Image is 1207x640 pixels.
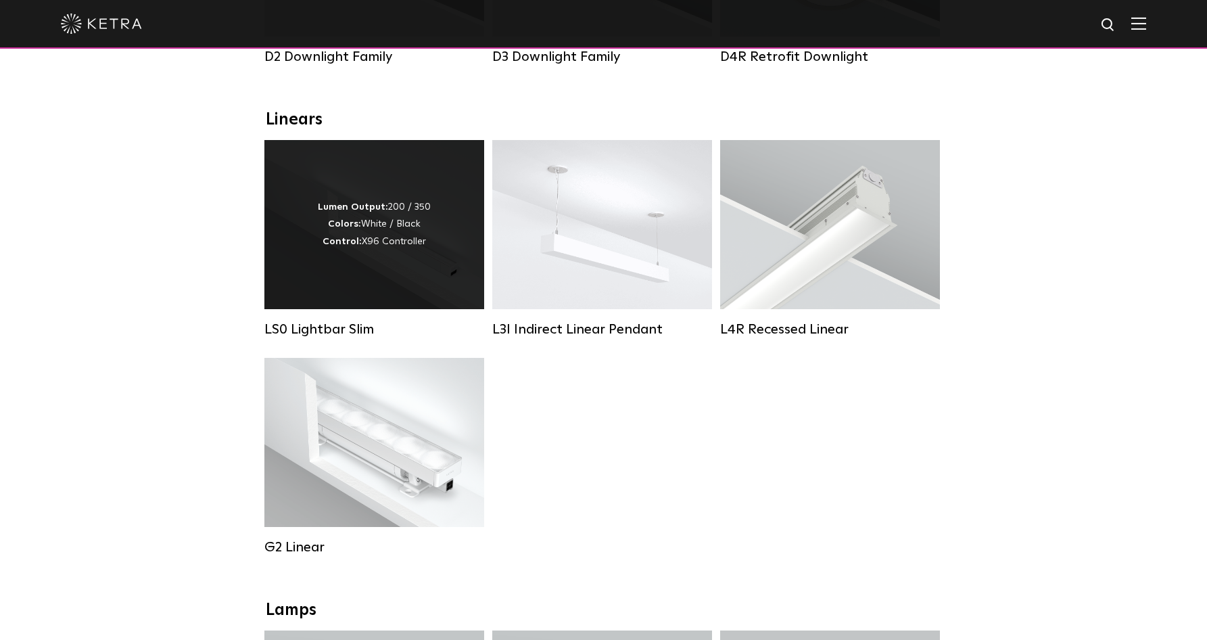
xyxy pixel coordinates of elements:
a: G2 Linear Lumen Output:400 / 700 / 1000Colors:WhiteBeam Angles:Flood / [GEOGRAPHIC_DATA] / Narrow... [264,358,484,555]
a: L3I Indirect Linear Pendant Lumen Output:400 / 600 / 800 / 1000Housing Colors:White / BlackContro... [492,140,712,338]
div: 200 / 350 White / Black X96 Controller [318,199,431,250]
strong: Lumen Output: [318,202,388,212]
div: LS0 Lightbar Slim [264,321,484,338]
strong: Control: [323,237,362,246]
a: L4R Recessed Linear Lumen Output:400 / 600 / 800 / 1000Colors:White / BlackControl:Lutron Clear C... [720,140,940,338]
img: Hamburger%20Nav.svg [1131,17,1146,30]
div: G2 Linear [264,539,484,555]
div: D4R Retrofit Downlight [720,49,940,65]
strong: Colors: [328,219,361,229]
div: Linears [266,110,942,130]
a: LS0 Lightbar Slim Lumen Output:200 / 350Colors:White / BlackControl:X96 Controller [264,140,484,338]
div: L3I Indirect Linear Pendant [492,321,712,338]
img: search icon [1100,17,1117,34]
div: Lamps [266,601,942,620]
div: L4R Recessed Linear [720,321,940,338]
img: ketra-logo-2019-white [61,14,142,34]
div: D2 Downlight Family [264,49,484,65]
div: D3 Downlight Family [492,49,712,65]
